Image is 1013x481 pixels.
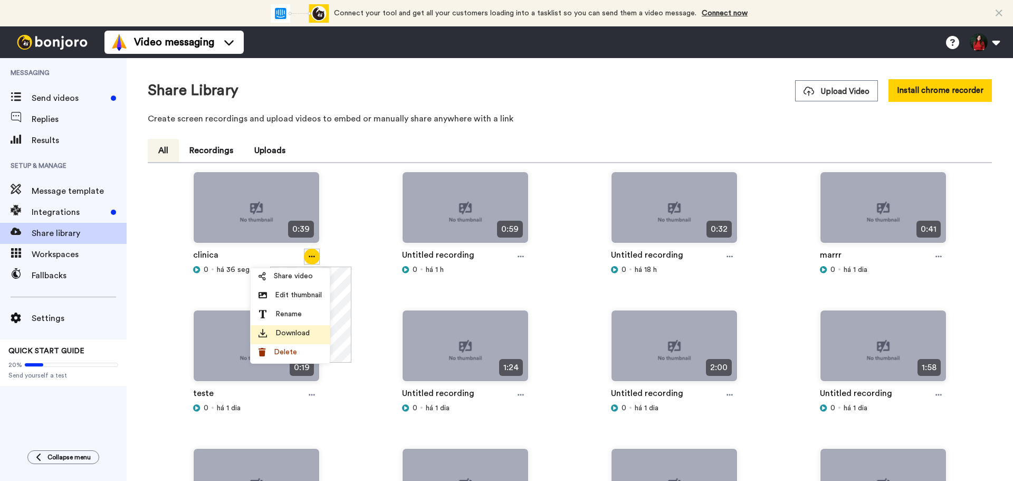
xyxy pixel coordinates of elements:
a: teste [193,387,214,403]
h1: Share Library [148,82,238,99]
button: Uploads [244,139,296,162]
img: no-thumbnail.jpg [820,172,946,252]
span: 0 [622,265,626,275]
a: Untitled recording [611,387,683,403]
p: Create screen recordings and upload videos to embed or manually share anywhere with a link [148,112,992,125]
div: há 1 dia [193,403,320,413]
span: Send yourself a test [8,371,118,380]
span: 0 [204,403,208,413]
span: Results [32,134,127,147]
span: 2:00 [706,359,732,376]
a: Untitled recording [402,387,474,403]
img: bj-logo-header-white.svg [13,35,92,50]
button: All [148,139,179,162]
img: no-thumbnail.jpg [611,172,737,252]
button: Recordings [179,139,244,162]
div: há 1 dia [402,403,529,413]
span: Connect your tool and get all your customers loading into a tasklist so you can send them a video... [334,10,696,17]
button: Upload Video [795,80,878,101]
span: 0 [830,403,835,413]
span: 1:24 [499,359,523,376]
a: Untitled recording [611,249,683,265]
span: QUICK START GUIDE [8,347,84,355]
span: Settings [32,312,127,325]
img: no-thumbnail.jpg [194,310,319,390]
span: Fallbacks [32,269,127,282]
button: Collapse menu [27,450,99,464]
span: 0:59 [497,221,523,238]
div: há 18 h [611,265,738,275]
span: 0:41 [916,221,941,238]
img: no-thumbnail.jpg [611,310,737,390]
span: Integrations [32,206,107,219]
span: Download [275,328,310,338]
span: Workspaces [32,248,127,261]
img: no-thumbnail.jpg [194,172,319,252]
img: no-thumbnail.jpg [820,310,946,390]
span: 20% [8,361,22,369]
span: 0:32 [706,221,732,238]
span: Share library [32,227,127,240]
div: há 1 dia [611,403,738,413]
a: Connect now [702,10,748,17]
span: Message template [32,185,127,197]
span: Edit thumbnail [275,290,322,300]
span: 0:39 [288,221,314,238]
div: animation [271,4,329,23]
span: Rename [275,309,302,319]
a: Untitled recording [820,387,892,403]
div: há 36 seg. [193,265,320,275]
span: 0 [622,403,626,413]
span: 0 [413,265,417,275]
img: vm-color.svg [111,34,128,51]
span: Upload Video [804,86,869,97]
span: Share video [274,271,313,281]
span: Video messaging [134,35,214,50]
span: 0:19 [290,359,314,376]
span: 0 [413,403,417,413]
img: no-thumbnail.jpg [403,310,528,390]
button: Install chrome recorder [888,79,992,102]
img: no-thumbnail.jpg [403,172,528,252]
a: Untitled recording [402,249,474,265]
span: Delete [274,347,297,357]
div: há 1 dia [820,403,947,413]
div: há 1 dia [820,265,947,275]
a: marrr [820,249,842,265]
span: 1:58 [918,359,941,376]
span: Send videos [32,92,107,105]
span: Collapse menu [47,453,91,461]
span: Replies [32,113,127,126]
span: 0 [204,265,208,275]
a: clinica [193,249,218,265]
span: 0 [830,265,835,275]
div: há 1 h [402,265,529,275]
